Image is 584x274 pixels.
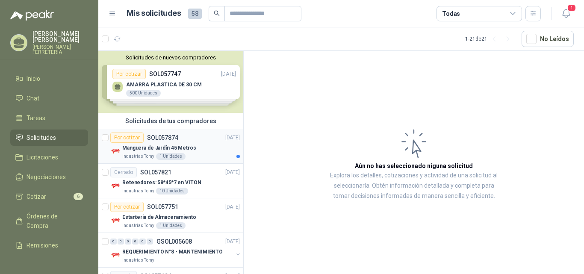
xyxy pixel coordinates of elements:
img: Company Logo [110,215,121,226]
a: Por cotizarSOL057751[DATE] Company LogoEstantería de AlmacenamientoIndustrias Tomy1 Unidades [98,198,243,233]
div: Solicitudes de nuevos compradoresPor cotizarSOL057747[DATE] AMARRA PLASTICA DE 30 CM500 UnidadesP... [98,51,243,113]
button: Solicitudes de nuevos compradores [102,54,240,61]
p: Industrias Tomy [122,222,154,229]
a: Negociaciones [10,169,88,185]
span: 1 [567,4,576,12]
a: 0 0 0 0 0 0 GSOL005608[DATE] Company LogoREQUERIMIENTO N°8 - MANTENIMIENTOIndustrias Tomy [110,236,242,264]
p: SOL057874 [147,135,178,141]
div: 0 [132,239,139,245]
p: SOL057821 [140,169,171,175]
div: 0 [125,239,131,245]
span: Licitaciones [27,153,58,162]
p: Manguera de Jardín 45 Metros [122,144,196,152]
span: Remisiones [27,241,58,250]
p: [DATE] [225,168,240,177]
p: Industrias Tomy [122,153,154,160]
div: 1 Unidades [156,153,186,160]
p: GSOL005608 [156,239,192,245]
span: search [214,10,220,16]
div: Todas [442,9,460,18]
div: Por cotizar [110,202,144,212]
div: 0 [147,239,153,245]
a: Tareas [10,110,88,126]
a: Solicitudes [10,130,88,146]
span: Tareas [27,113,45,123]
img: Company Logo [110,250,121,260]
p: [DATE] [225,134,240,142]
div: 0 [139,239,146,245]
h3: Aún no has seleccionado niguna solicitud [355,161,473,171]
p: Industrias Tomy [122,188,154,194]
p: REQUERIMIENTO N°8 - MANTENIMIENTO [122,248,223,256]
span: 58 [188,9,202,19]
p: [DATE] [225,238,240,246]
img: Company Logo [110,146,121,156]
div: 1 Unidades [156,222,186,229]
span: Negociaciones [27,172,66,182]
a: Inicio [10,71,88,87]
p: [PERSON_NAME] FERRETERIA [32,44,88,55]
span: Inicio [27,74,40,83]
a: Cotizar6 [10,189,88,205]
div: Cerrado [110,167,137,177]
p: SOL057751 [147,204,178,210]
span: Chat [27,94,39,103]
span: Solicitudes [27,133,56,142]
div: 10 Unidades [156,188,188,194]
a: Órdenes de Compra [10,208,88,234]
h1: Mis solicitudes [127,7,181,20]
div: 0 [118,239,124,245]
a: Remisiones [10,237,88,253]
a: Chat [10,90,88,106]
img: Logo peakr [10,10,54,21]
a: Por cotizarSOL057874[DATE] Company LogoManguera de Jardín 45 MetrosIndustrias Tomy1 Unidades [98,129,243,164]
div: 1 - 21 de 21 [465,32,515,46]
p: Explora los detalles, cotizaciones y actividad de una solicitud al seleccionarla. Obtén informaci... [329,171,498,201]
div: Por cotizar [110,133,144,143]
p: Industrias Tomy [122,257,154,264]
div: Solicitudes de tus compradores [98,113,243,129]
span: Órdenes de Compra [27,212,80,230]
button: No Leídos [522,31,574,47]
span: 6 [74,193,83,200]
button: 1 [558,6,574,21]
img: Company Logo [110,181,121,191]
p: Retenedores: 58*45*7 en VITON [122,179,201,187]
p: [PERSON_NAME] [PERSON_NAME] [32,31,88,43]
a: CerradoSOL057821[DATE] Company LogoRetenedores: 58*45*7 en VITONIndustrias Tomy10 Unidades [98,164,243,198]
p: Estantería de Almacenamiento [122,213,196,221]
a: Licitaciones [10,149,88,165]
div: 0 [110,239,117,245]
p: [DATE] [225,203,240,211]
span: Cotizar [27,192,46,201]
